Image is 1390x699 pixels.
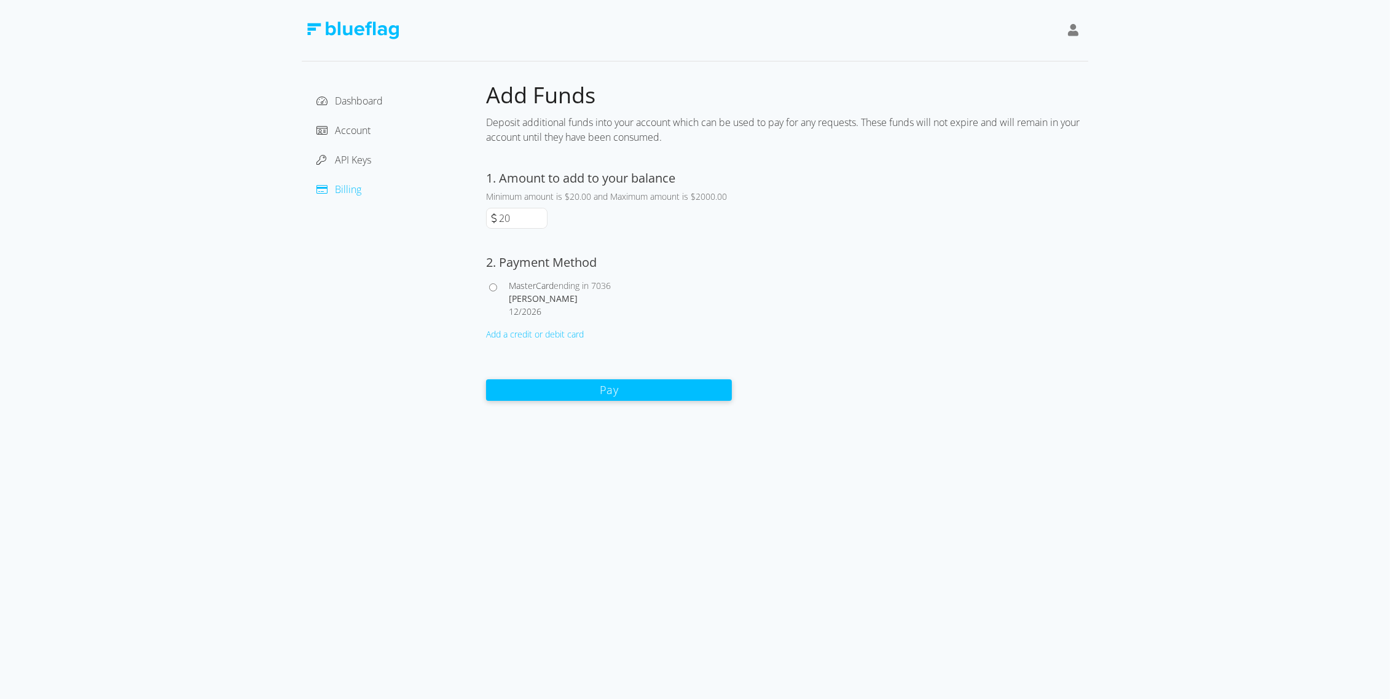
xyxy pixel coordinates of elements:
span: Billing [335,183,361,196]
a: API Keys [316,153,371,167]
img: Blue Flag Logo [307,22,399,39]
a: Dashboard [316,94,383,108]
span: ending in 7036 [554,280,611,291]
a: Billing [316,183,361,196]
label: 2. Payment Method [486,254,597,271]
span: Add Funds [486,80,595,110]
span: 12 [509,306,519,317]
span: API Keys [335,153,371,167]
button: Pay [486,379,732,401]
span: Dashboard [335,94,383,108]
div: [PERSON_NAME] [509,292,732,305]
div: Deposit additional funds into your account which can be used to pay for any requests. These funds... [486,110,1088,149]
span: MasterCard [509,280,554,291]
span: 2026 [522,306,541,317]
label: 1. Amount to add to your balance [486,170,675,186]
span: Account [335,124,371,137]
span: / [519,306,522,317]
a: Account [316,124,371,137]
div: Add a credit or debit card [486,328,732,341]
div: Minimum amount is $20.00 and Maximum amount is $2000.00 [486,190,732,203]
